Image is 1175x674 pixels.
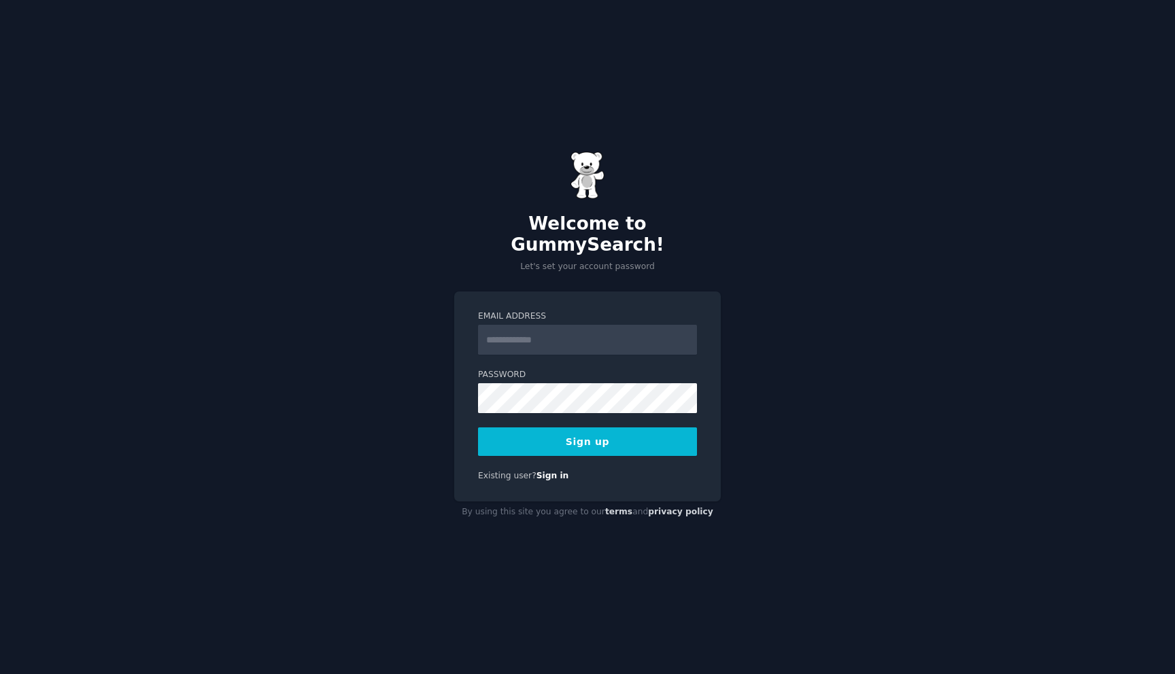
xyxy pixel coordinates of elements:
img: Gummy Bear [571,152,604,199]
span: Existing user? [478,471,537,480]
h2: Welcome to GummySearch! [454,213,721,256]
a: terms [605,507,632,516]
label: Password [478,369,697,381]
a: Sign in [537,471,569,480]
p: Let's set your account password [454,261,721,273]
div: By using this site you agree to our and [454,501,721,523]
label: Email Address [478,311,697,323]
a: privacy policy [648,507,713,516]
button: Sign up [478,427,697,456]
